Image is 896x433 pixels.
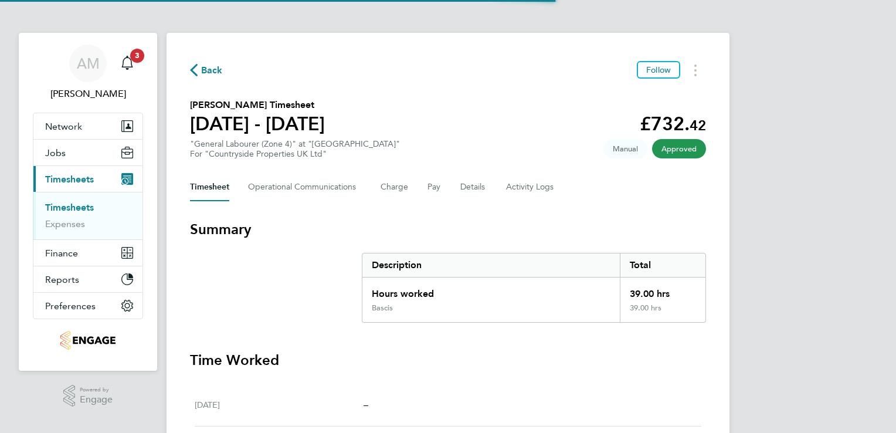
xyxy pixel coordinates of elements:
a: Powered byEngage [63,385,113,407]
span: Timesheets [45,174,94,185]
app-decimal: £732. [640,113,706,135]
div: 39.00 hrs [620,278,705,303]
a: Expenses [45,218,85,229]
h3: Time Worked [190,351,706,370]
button: Operational Communications [248,173,362,201]
button: Follow [637,61,680,79]
span: Powered by [80,385,113,395]
a: Timesheets [45,202,94,213]
span: Back [201,63,223,77]
span: – [364,399,368,410]
span: Finance [45,248,78,259]
nav: Main navigation [19,33,157,371]
span: Network [45,121,82,132]
div: Description [362,253,620,277]
span: Jobs [45,147,66,158]
span: Amanda Miller [33,87,143,101]
div: 39.00 hrs [620,303,705,322]
button: Timesheet [190,173,229,201]
img: thornbaker-logo-retina.png [60,331,115,350]
span: Follow [646,65,671,75]
div: Total [620,253,705,277]
button: Finance [33,240,142,266]
button: Activity Logs [506,173,555,201]
h1: [DATE] - [DATE] [190,112,325,136]
div: "General Labourer (Zone 4)" at "[GEOGRAPHIC_DATA]" [190,139,400,159]
div: [DATE] [195,398,364,412]
div: Hours worked [362,278,620,303]
span: Reports [45,274,79,285]
span: 42 [690,117,706,134]
button: Reports [33,266,142,292]
h2: [PERSON_NAME] Timesheet [190,98,325,112]
button: Charge [381,173,409,201]
button: Pay [427,173,442,201]
div: For "Countryside Properties UK Ltd" [190,149,400,159]
span: 3 [130,49,144,63]
button: Back [190,63,223,77]
button: Timesheets Menu [685,61,706,79]
div: Timesheets [33,192,142,239]
span: Engage [80,395,113,405]
h3: Summary [190,220,706,239]
a: 3 [116,45,139,82]
span: This timesheet was manually created. [603,139,647,158]
button: Details [460,173,487,201]
button: Preferences [33,293,142,319]
div: Bascis [372,303,393,313]
span: AM [77,56,100,71]
span: Preferences [45,300,96,312]
button: Timesheets [33,166,142,192]
a: Go to home page [33,331,143,350]
span: This timesheet has been approved. [652,139,706,158]
a: AM[PERSON_NAME] [33,45,143,101]
button: Network [33,113,142,139]
button: Jobs [33,140,142,165]
div: Summary [362,253,706,323]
